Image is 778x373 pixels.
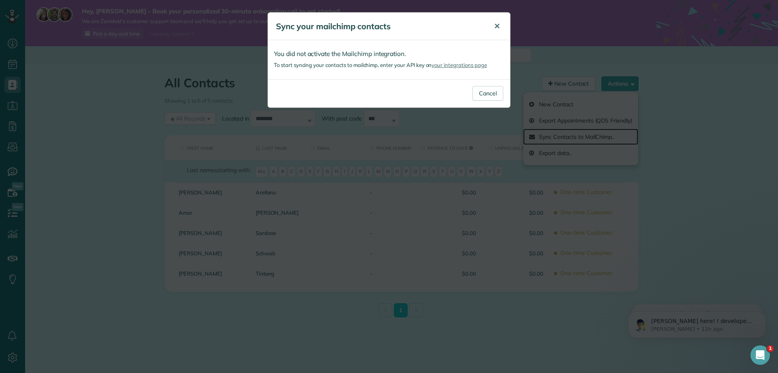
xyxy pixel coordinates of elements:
[274,50,504,57] h4: You did not activate the Mailchimp integration.
[494,22,500,31] span: ✕
[12,17,150,44] div: message notification from Alexandre, 12h ago. Alex here! I developed the software you're currentl...
[35,23,140,31] p: [PERSON_NAME] here! I developed the software you're currently trialing (though I have help now!) ...
[432,62,487,68] a: your integrations page
[472,86,503,101] a: Cancel
[276,21,483,32] h5: Sync your mailchimp contacts
[767,345,774,352] span: 1
[750,345,770,365] iframe: Intercom live chat
[274,61,504,69] p: To start syncing your contacts to mailchimp, enter your API key on
[35,31,140,39] p: Message from Alexandre, sent 12h ago
[18,24,31,37] img: Profile image for Alexandre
